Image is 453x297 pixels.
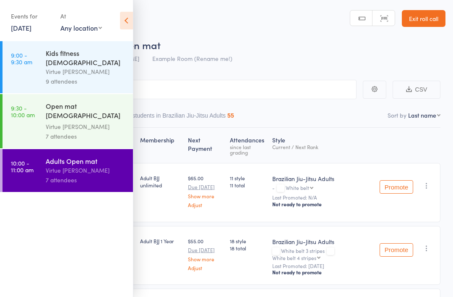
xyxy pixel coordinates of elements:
div: Not ready to promote [272,201,373,208]
button: Promote [380,243,413,257]
time: 9:00 - 9:30 am [11,52,32,65]
div: White belt [286,185,309,190]
div: Adult BJJ 1 Year [140,237,181,244]
div: since last grading [230,144,266,155]
div: Any location [60,23,102,32]
button: CSV [393,81,440,99]
a: [DATE] [11,23,31,32]
div: Events for [11,9,52,23]
time: 9:30 - 10:00 am [11,105,35,118]
span: 18 total [230,244,266,252]
span: 18 style [230,237,266,244]
span: 11 total [230,181,266,189]
div: At [60,9,102,23]
label: Sort by [388,111,406,119]
span: 11 style [230,174,266,181]
div: Not ready to promote [272,269,373,276]
a: Adjust [188,265,223,271]
div: Adult BJJ unlimited [140,174,181,189]
div: 7 attendees [46,175,126,185]
div: Last name [408,111,436,119]
a: Show more [188,256,223,262]
div: Next Payment [185,131,226,159]
small: Last Promoted: [DATE] [272,263,373,269]
div: Virtue [PERSON_NAME] [46,122,126,131]
button: Promote [380,180,413,194]
input: Search by name [13,80,357,99]
div: Adults Open mat [46,156,126,166]
a: Show more [188,193,223,199]
div: $65.00 [188,174,223,208]
div: Current / Next Rank [272,144,373,150]
span: Example Room (Rename me!) [152,54,232,63]
div: Virtue [PERSON_NAME] [46,166,126,175]
div: Virtue [PERSON_NAME] [46,67,126,76]
div: 55 [227,112,234,119]
div: White belt 4 stripes [272,255,316,260]
small: Due [DATE] [188,247,223,253]
button: Other students in Brazilian Jiu-Jitsu Adults55 [116,108,234,127]
div: Brazilian Jiu-Jitsu Adults [272,174,373,183]
small: Last Promoted: N/A [272,194,373,200]
div: $55.00 [188,237,223,271]
time: 10:00 - 11:00 am [11,160,34,173]
a: 9:30 -10:00 amOpen mat [DEMOGRAPHIC_DATA] and TeensVirtue [PERSON_NAME]7 attendees [3,94,133,148]
div: White belt 3 stripes [272,248,373,260]
div: Membership [137,131,185,159]
a: Exit roll call [402,10,445,27]
div: - [272,185,373,192]
div: Style [269,131,376,159]
small: Due [DATE] [188,184,223,190]
div: Open mat [DEMOGRAPHIC_DATA] and Teens [46,101,126,122]
div: 9 attendees [46,76,126,86]
a: 9:00 -9:30 amKids fitness [DEMOGRAPHIC_DATA]Virtue [PERSON_NAME]9 attendees [3,41,133,93]
div: Atten­dances [226,131,269,159]
div: 7 attendees [46,131,126,141]
div: Kids fitness [DEMOGRAPHIC_DATA] [46,48,126,67]
div: Brazilian Jiu-Jitsu Adults [272,237,373,246]
a: 10:00 -11:00 amAdults Open matVirtue [PERSON_NAME]7 attendees [3,149,133,192]
a: Adjust [188,202,223,208]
